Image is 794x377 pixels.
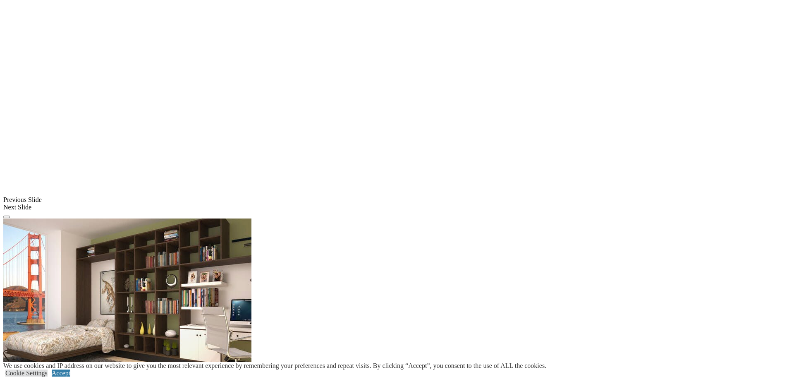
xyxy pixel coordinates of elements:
a: Accept [52,370,70,377]
div: Next Slide [3,204,791,211]
button: Click here to pause slide show [3,216,10,218]
div: Previous Slide [3,196,791,204]
div: We use cookies and IP address on our website to give you the most relevant experience by remember... [3,362,546,370]
a: Cookie Settings [5,370,48,377]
